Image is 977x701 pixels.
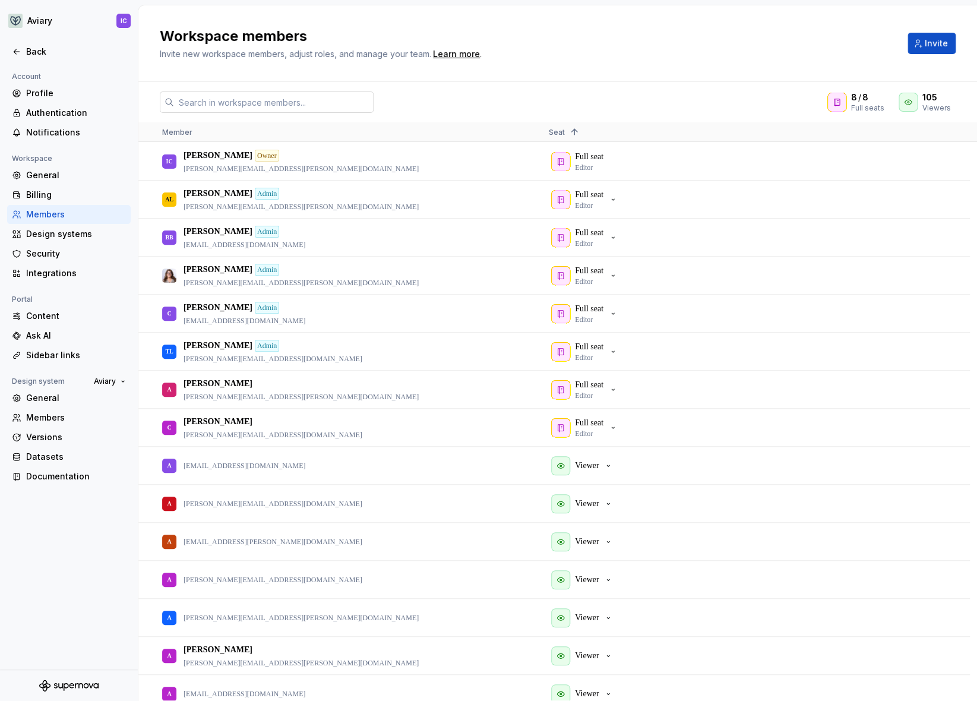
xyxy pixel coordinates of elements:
[575,498,599,510] p: Viewer
[575,227,603,239] p: Full seat
[167,416,171,439] div: C
[575,612,599,624] p: Viewer
[184,226,252,238] p: [PERSON_NAME]
[167,302,171,325] div: C
[7,185,131,204] a: Billing
[39,680,99,691] svg: Supernova Logo
[165,226,173,249] div: BB
[184,613,419,623] p: [PERSON_NAME][EMAIL_ADDRESS][PERSON_NAME][DOMAIN_NAME]
[26,209,126,220] div: Members
[26,349,126,361] div: Sidebar links
[851,103,884,113] div: Full seats
[549,128,565,137] span: Seat
[184,188,252,200] p: [PERSON_NAME]
[922,91,937,103] span: 105
[167,454,171,477] div: A
[167,530,171,553] div: A
[7,103,131,122] a: Authentication
[908,33,956,54] button: Invite
[184,240,305,250] p: [EMAIL_ADDRESS][DOMAIN_NAME]
[575,650,599,662] p: Viewer
[7,374,69,389] div: Design system
[575,574,599,586] p: Viewer
[7,389,131,408] a: General
[167,606,171,629] div: A
[255,150,279,162] div: Owner
[2,8,135,34] button: AviaryIC
[26,431,126,443] div: Versions
[7,264,131,283] a: Integrations
[167,644,171,667] div: A
[174,91,374,113] input: Search in workspace members...
[255,302,279,314] div: Admin
[7,326,131,345] a: Ask AI
[549,188,622,211] button: Full seatEditor
[922,103,951,113] div: Viewers
[7,42,131,61] a: Back
[7,84,131,103] a: Profile
[167,378,171,401] div: A
[7,307,131,326] a: Content
[26,127,126,138] div: Notifications
[184,644,252,656] p: [PERSON_NAME]
[8,14,23,28] img: 256e2c79-9abd-4d59-8978-03feab5a3943.png
[575,417,603,429] p: Full seat
[26,189,126,201] div: Billing
[433,48,480,60] a: Learn more
[160,27,893,46] h2: Workspace members
[7,151,57,166] div: Workspace
[7,123,131,142] a: Notifications
[549,530,618,554] button: Viewer
[851,91,884,103] div: /
[549,302,622,326] button: Full seatEditor
[26,412,126,424] div: Members
[549,492,618,516] button: Viewer
[255,188,279,200] div: Admin
[575,429,593,438] p: Editor
[184,430,362,440] p: [PERSON_NAME][EMAIL_ADDRESS][DOMAIN_NAME]
[575,265,603,277] p: Full seat
[549,378,622,402] button: Full seatEditor
[7,205,131,224] a: Members
[26,87,126,99] div: Profile
[575,303,603,315] p: Full seat
[851,91,857,103] span: 8
[575,277,593,286] p: Editor
[184,164,419,173] p: [PERSON_NAME][EMAIL_ADDRESS][PERSON_NAME][DOMAIN_NAME]
[7,225,131,244] a: Design systems
[184,340,252,352] p: [PERSON_NAME]
[549,454,618,478] button: Viewer
[167,568,171,591] div: A
[7,447,131,466] a: Datasets
[7,244,131,263] a: Security
[184,658,419,668] p: [PERSON_NAME][EMAIL_ADDRESS][PERSON_NAME][DOMAIN_NAME]
[162,128,192,137] span: Member
[575,353,593,362] p: Editor
[575,688,599,700] p: Viewer
[26,471,126,482] div: Documentation
[7,408,131,427] a: Members
[575,201,593,210] p: Editor
[94,377,116,386] span: Aviary
[160,49,431,59] span: Invite new workspace members, adjust roles, and manage your team.
[549,568,618,592] button: Viewer
[575,536,599,548] p: Viewer
[184,575,362,585] p: [PERSON_NAME][EMAIL_ADDRESS][DOMAIN_NAME]
[184,537,362,547] p: [EMAIL_ADDRESS][PERSON_NAME][DOMAIN_NAME]
[184,302,252,314] p: [PERSON_NAME]
[121,16,127,26] div: IC
[7,292,37,307] div: Portal
[549,226,622,250] button: Full seatEditor
[166,150,172,173] div: IC
[575,239,593,248] p: Editor
[26,267,126,279] div: Integrations
[167,492,171,515] div: A
[26,248,126,260] div: Security
[925,37,948,49] span: Invite
[26,46,126,58] div: Back
[26,392,126,404] div: General
[165,340,173,363] div: TL
[7,166,131,185] a: General
[7,346,131,365] a: Sidebar links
